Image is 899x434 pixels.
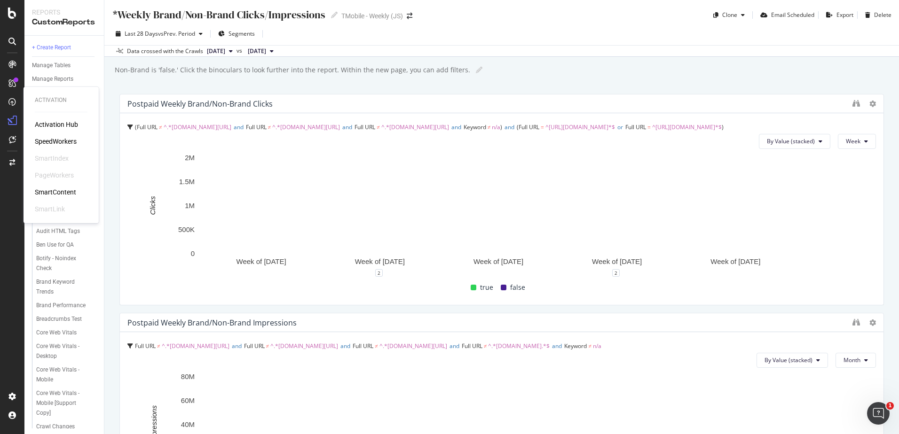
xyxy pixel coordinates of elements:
[178,225,195,233] text: 500K
[480,282,493,293] span: true
[552,342,562,350] span: and
[647,123,651,131] span: =
[185,201,195,209] text: 1M
[36,314,82,324] div: Breadcrumbs Test
[767,137,815,145] span: By Value (stacked)
[270,342,338,350] span: ^.*[DOMAIN_NAME][URL]
[36,301,97,310] a: Brand Performance
[114,65,470,75] div: Non-Brand is 'false.' Click the binoculars to look further into the report. Within the new page, ...
[32,74,97,84] a: Manage Reports
[759,134,830,149] button: By Value (stacked)
[232,342,242,350] span: and
[36,240,97,250] a: Ben Use for QA
[722,11,737,19] div: Clone
[652,123,722,131] span: ^[URL][DOMAIN_NAME]*$
[149,196,157,215] text: Clicks
[32,17,96,28] div: CustomReports
[191,249,195,257] text: 0
[710,257,760,265] text: Week of [DATE]
[127,318,297,327] div: Postpaid Weekly Brand/non-brand Impressions
[35,204,65,214] div: SmartLink
[35,154,69,163] div: SmartIndex
[355,257,405,265] text: Week of [DATE]
[32,61,71,70] div: Manage Tables
[36,277,89,297] div: Brand Keyword Trends
[36,328,97,338] a: Core Web Vitals
[617,123,623,131] span: or
[861,8,891,23] button: Delete
[564,342,587,350] span: Keyword
[36,388,97,418] a: Core Web Vitals - Mobile [Support Copy]
[846,137,860,145] span: Week
[272,123,340,131] span: ^.*[DOMAIN_NAME][URL]
[593,342,601,350] span: n/a
[886,402,894,410] span: 1
[32,43,71,53] div: + Create Report
[341,11,403,21] div: TMobile - Weekly (JS)
[237,257,286,265] text: Week of [DATE]
[181,372,195,380] text: 80M
[342,123,352,131] span: and
[867,402,890,425] iframe: Intercom live chat
[203,46,237,57] button: [DATE]
[838,134,876,149] button: Week
[505,123,514,131] span: and
[492,123,500,131] span: n/a
[36,341,90,361] div: Core Web Vitals - Desktop
[229,30,255,38] span: Segments
[331,12,338,18] i: Edit report name
[377,123,380,131] span: ≠
[545,123,615,131] span: ^[URL][DOMAIN_NAME]*$
[214,26,259,41] button: Segments
[244,46,277,57] button: [DATE]
[541,123,544,131] span: =
[36,388,92,418] div: Core Web Vitals - Mobile [Support Copy]
[32,61,97,70] a: Manage Tables
[36,365,89,385] div: Core Web Vitals - Mobile
[135,342,156,350] span: Full URL
[375,342,378,350] span: ≠
[35,96,87,104] div: Activation
[375,269,383,277] div: 2
[127,47,203,55] div: Data crossed with the Crawls
[473,257,523,265] text: Week of [DATE]
[125,30,158,38] span: Last 28 Days
[127,153,869,273] svg: A chart.
[35,137,77,146] a: SpeedWorkers
[158,30,195,38] span: vs Prev. Period
[353,342,373,350] span: Full URL
[771,11,814,19] div: Email Scheduled
[449,342,459,350] span: and
[519,123,539,131] span: Full URL
[451,123,461,131] span: and
[35,187,76,197] div: SmartContent
[248,47,266,55] span: 2025 Aug. 15th
[185,154,195,162] text: 2M
[181,396,195,404] text: 60M
[112,8,325,22] div: *Weekly Brand/Non-Brand Clicks/Impressions
[852,318,860,326] div: binoculars
[35,120,78,129] a: Activation Hub
[32,43,97,53] a: + Create Report
[381,123,449,131] span: ^.*[DOMAIN_NAME][URL]
[510,282,525,293] span: false
[234,123,244,131] span: and
[36,422,75,432] div: Crawl Changes
[462,342,482,350] span: Full URL
[757,8,814,23] button: Email Scheduled
[407,13,412,19] div: arrow-right-arrow-left
[35,170,74,180] div: PageWorkers
[32,74,73,84] div: Manage Reports
[379,342,447,350] span: ^.*[DOMAIN_NAME][URL]
[244,342,265,350] span: Full URL
[36,314,97,324] a: Breadcrumbs Test
[36,341,97,361] a: Core Web Vitals - Desktop
[266,342,269,350] span: ≠
[464,123,486,131] span: Keyword
[874,11,891,19] div: Delete
[710,8,749,23] button: Clone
